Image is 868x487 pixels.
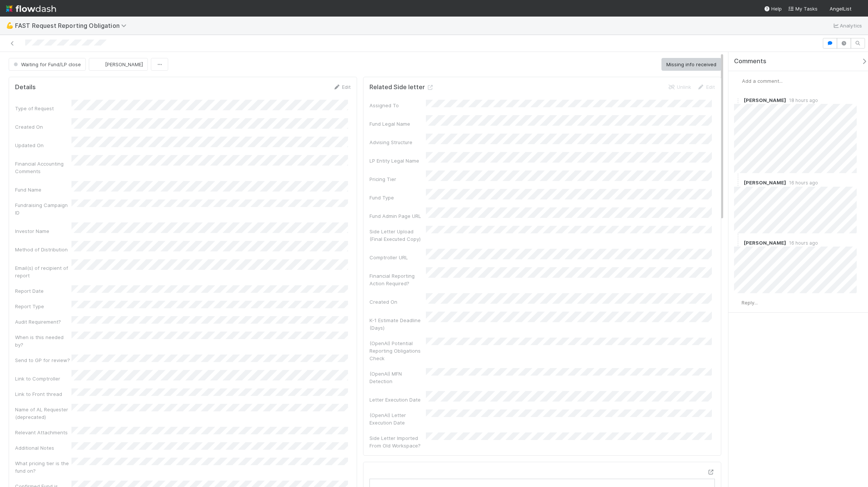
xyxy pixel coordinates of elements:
[788,6,818,12] span: My Tasks
[742,300,758,306] span: Reply...
[369,157,426,164] div: LP Entity Legal Name
[369,84,434,91] h5: Related Side letter
[734,299,742,307] img: avatar_218ae7b5-dcd5-4ccc-b5d5-7cc00ae2934f.png
[15,186,71,193] div: Fund Name
[15,246,71,253] div: Method of Distribution
[742,78,783,84] span: Add a comment...
[786,240,818,246] span: 16 hours ago
[15,227,71,235] div: Investor Name
[661,58,721,71] button: Missing info received
[15,22,130,29] span: FAST Request Reporting Obligation
[15,303,71,310] div: Report Type
[6,22,14,29] span: 💪
[369,317,426,332] div: K-1 Estimate Deadline (Days)
[12,61,81,67] span: Waiting for Fund/LP close
[744,240,786,246] span: [PERSON_NAME]
[734,58,766,65] span: Comments
[832,21,862,30] a: Analytics
[668,84,691,90] a: Unlink
[734,239,742,247] img: avatar_218ae7b5-dcd5-4ccc-b5d5-7cc00ae2934f.png
[15,287,71,295] div: Report Date
[89,58,148,71] button: [PERSON_NAME]
[786,97,818,103] span: 18 hours ago
[15,356,71,364] div: Send to GP for review?
[369,396,426,403] div: Letter Execution Date
[15,160,71,175] div: Financial Accounting Comments
[369,175,426,183] div: Pricing Tier
[786,180,818,186] span: 16 hours ago
[369,370,426,385] div: (OpenAI) MFN Detection
[734,96,742,104] img: avatar_8d06466b-a936-4205-8f52-b0cc03e2a179.png
[15,333,71,349] div: When is this needed by?
[744,97,786,103] span: [PERSON_NAME]
[15,460,71,475] div: What pricing tier is the fund on?
[15,123,71,131] div: Created On
[15,105,71,112] div: Type of Request
[15,201,71,216] div: Fundraising Campaign ID
[15,264,71,279] div: Email(s) of recipient of report
[734,77,742,85] img: avatar_218ae7b5-dcd5-4ccc-b5d5-7cc00ae2934f.png
[15,444,71,452] div: Additional Notes
[369,272,426,287] div: Financial Reporting Action Required?
[369,212,426,220] div: Fund Admin Page URL
[15,84,36,91] h5: Details
[6,2,56,15] img: logo-inverted-e16ddd16eac7371096b0.svg
[15,142,71,149] div: Updated On
[369,254,426,261] div: Comptroller URL
[9,58,86,71] button: Waiting for Fund/LP close
[95,61,103,68] img: avatar_8d06466b-a936-4205-8f52-b0cc03e2a179.png
[369,228,426,243] div: Side Letter Upload (Final Executed Copy)
[764,5,782,12] div: Help
[369,298,426,306] div: Created On
[369,434,426,449] div: Side Letter Imported From Old Workspace?
[369,120,426,128] div: Fund Legal Name
[369,194,426,201] div: Fund Type
[854,5,862,13] img: avatar_218ae7b5-dcd5-4ccc-b5d5-7cc00ae2934f.png
[105,61,143,67] span: [PERSON_NAME]
[830,6,851,12] span: AngelList
[369,339,426,362] div: (OpenAI) Potential Reporting Obligations Check
[369,102,426,109] div: Assigned To
[15,375,71,382] div: Link to Comptroller
[369,138,426,146] div: Advising Structure
[369,411,426,426] div: (OpenAI) Letter Execution Date
[697,84,715,90] a: Edit
[15,390,71,398] div: Link to Front thread
[744,180,786,186] span: [PERSON_NAME]
[333,84,351,90] a: Edit
[15,406,71,421] div: Name of AL Requester (deprecated)
[15,429,71,436] div: Relevant Attachments
[788,5,818,12] a: My Tasks
[15,318,71,326] div: Audit Requirement?
[734,179,742,187] img: avatar_218ae7b5-dcd5-4ccc-b5d5-7cc00ae2934f.png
